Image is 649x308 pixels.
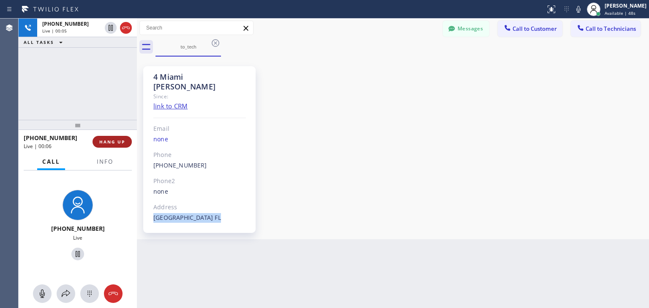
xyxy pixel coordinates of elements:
[92,154,118,170] button: Info
[51,224,105,232] span: [PHONE_NUMBER]
[57,284,75,303] button: Open directory
[24,134,77,142] span: [PHONE_NUMBER]
[93,136,132,148] button: HANG UP
[498,21,562,37] button: Call to Customer
[153,72,246,92] div: 4 Miami [PERSON_NAME]
[443,21,489,37] button: Messages
[42,158,60,165] span: Call
[153,203,246,212] div: Address
[140,21,253,35] input: Search
[513,25,557,32] span: Call to Customer
[42,20,89,27] span: [PHONE_NUMBER]
[153,213,246,223] div: [GEOGRAPHIC_DATA] FL
[153,92,246,101] div: Since:
[71,248,84,260] button: Hold Customer
[33,284,52,303] button: Mute
[153,150,246,160] div: Phone
[24,143,52,150] span: Live | 00:06
[99,139,125,145] span: HANG UP
[104,284,123,303] button: Hang up
[105,22,117,34] button: Hold Customer
[42,28,67,34] span: Live | 00:05
[19,37,71,47] button: ALL TASKS
[571,21,641,37] button: Call to Technicians
[573,3,584,15] button: Mute
[586,25,636,32] span: Call to Technicians
[605,10,635,16] span: Available | 48s
[97,158,113,165] span: Info
[73,234,82,241] span: Live
[156,43,220,50] div: to_tech
[153,124,246,134] div: Email
[153,176,246,186] div: Phone2
[24,39,54,45] span: ALL TASKS
[153,135,246,144] div: none
[120,22,132,34] button: Hang up
[37,154,65,170] button: Call
[605,2,646,9] div: [PERSON_NAME]
[153,102,188,110] a: link to CRM
[153,161,207,169] a: [PHONE_NUMBER]
[153,187,246,197] div: none
[80,284,99,303] button: Open dialpad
